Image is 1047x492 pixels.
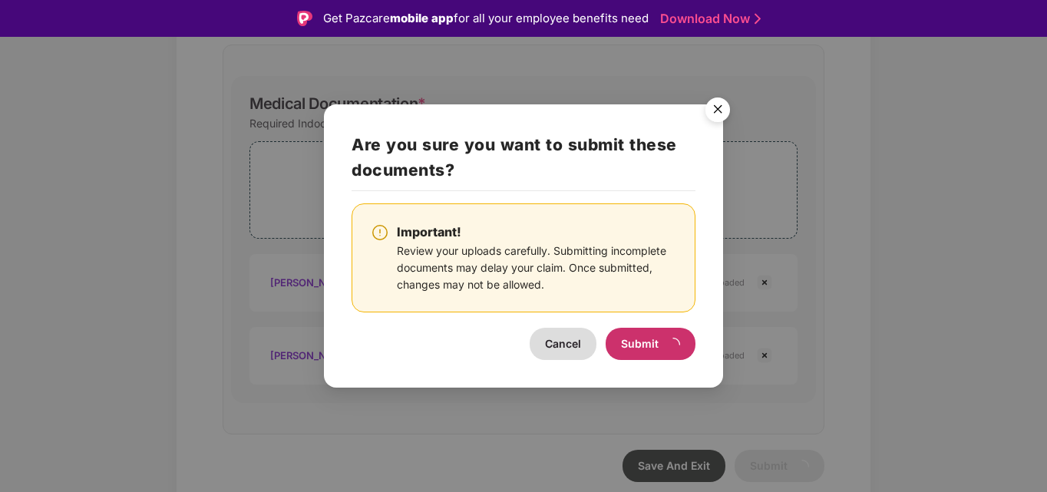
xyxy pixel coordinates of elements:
[397,223,675,242] div: Important!
[606,328,695,360] button: Submitloading
[397,243,675,293] div: Review your uploads carefully. Submitting incomplete documents may delay your claim. Once submitt...
[663,335,682,354] span: loading
[660,11,756,27] a: Download Now
[530,328,596,360] button: Cancel
[696,91,739,134] img: svg+xml;base64,PHN2ZyB4bWxucz0iaHR0cDovL3d3dy53My5vcmcvMjAwMC9zdmciIHdpZHRoPSI1NiIgaGVpZ2h0PSI1Ni...
[323,9,649,28] div: Get Pazcare for all your employee benefits need
[390,11,454,25] strong: mobile app
[371,223,389,242] img: svg+xml;base64,PHN2ZyBpZD0iV2FybmluZ18tXzI0eDI0IiBkYXRhLW5hbWU9Ildhcm5pbmcgLSAyNHgyNCIgeG1sbnM9Im...
[352,132,695,191] h2: Are you sure you want to submit these documents?
[621,337,659,350] span: Submit
[755,11,761,27] img: Stroke
[696,90,738,131] button: Close
[297,11,312,26] img: Logo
